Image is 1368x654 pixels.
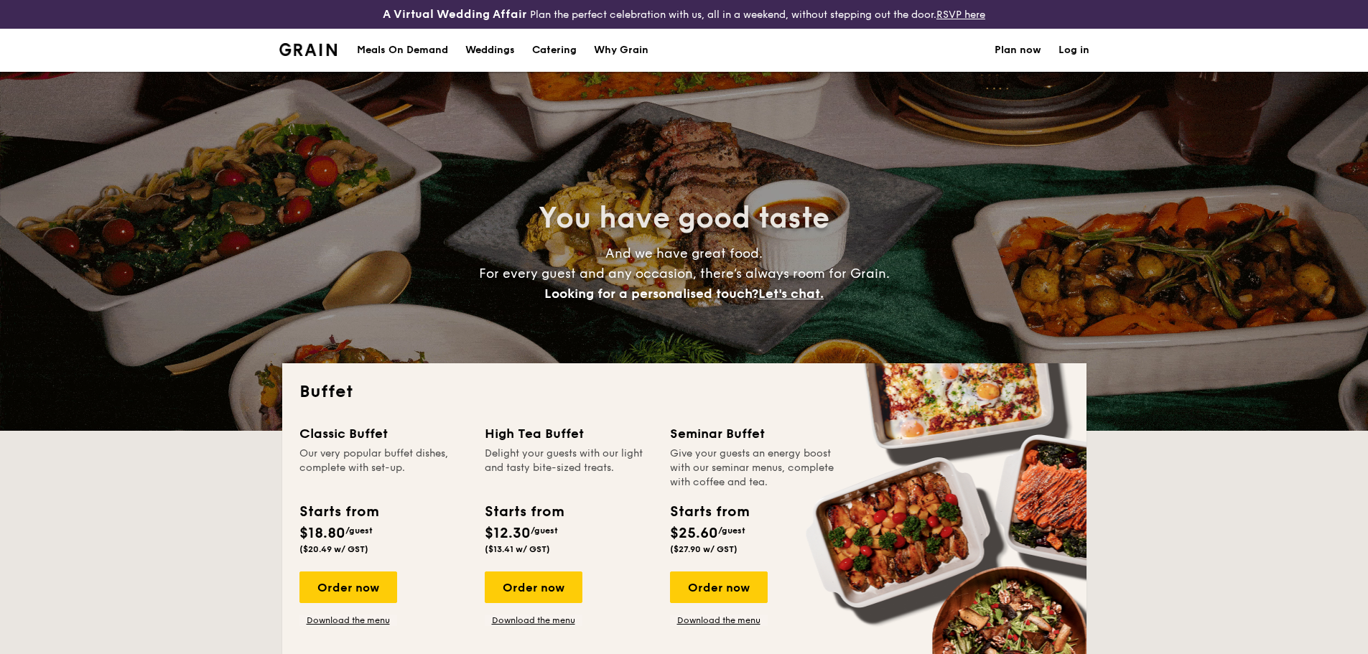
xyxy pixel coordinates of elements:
span: Let's chat. [758,286,824,302]
h1: Catering [532,29,577,72]
div: Weddings [465,29,515,72]
div: Seminar Buffet [670,424,838,444]
div: Starts from [299,501,378,523]
div: Order now [299,571,397,603]
div: High Tea Buffet [485,424,653,444]
a: Catering [524,29,585,72]
a: RSVP here [936,9,985,21]
h4: A Virtual Wedding Affair [383,6,527,23]
span: ($27.90 w/ GST) [670,544,737,554]
div: Meals On Demand [357,29,448,72]
div: Starts from [670,501,748,523]
div: Plan the perfect celebration with us, all in a weekend, without stepping out the door. [271,6,1098,23]
a: Weddings [457,29,524,72]
a: Log in [1058,29,1089,72]
a: Download the menu [299,615,397,626]
span: ($20.49 w/ GST) [299,544,368,554]
div: Delight your guests with our light and tasty bite-sized treats. [485,447,653,490]
span: ($13.41 w/ GST) [485,544,550,554]
img: Grain [279,43,338,56]
h2: Buffet [299,380,1069,403]
div: Starts from [485,501,563,523]
div: Order now [670,571,768,603]
a: Plan now [995,29,1041,72]
div: Our very popular buffet dishes, complete with set-up. [299,447,467,490]
span: /guest [345,525,373,536]
div: Order now [485,571,582,603]
a: Download the menu [670,615,768,626]
span: $18.80 [299,525,345,542]
span: /guest [718,525,745,536]
div: Give your guests an energy boost with our seminar menus, complete with coffee and tea. [670,447,838,490]
div: Why Grain [594,29,648,72]
span: $25.60 [670,525,718,542]
a: Logotype [279,43,338,56]
span: $12.30 [485,525,531,542]
a: Meals On Demand [348,29,457,72]
a: Why Grain [585,29,657,72]
div: Classic Buffet [299,424,467,444]
span: /guest [531,525,558,536]
a: Download the menu [485,615,582,626]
